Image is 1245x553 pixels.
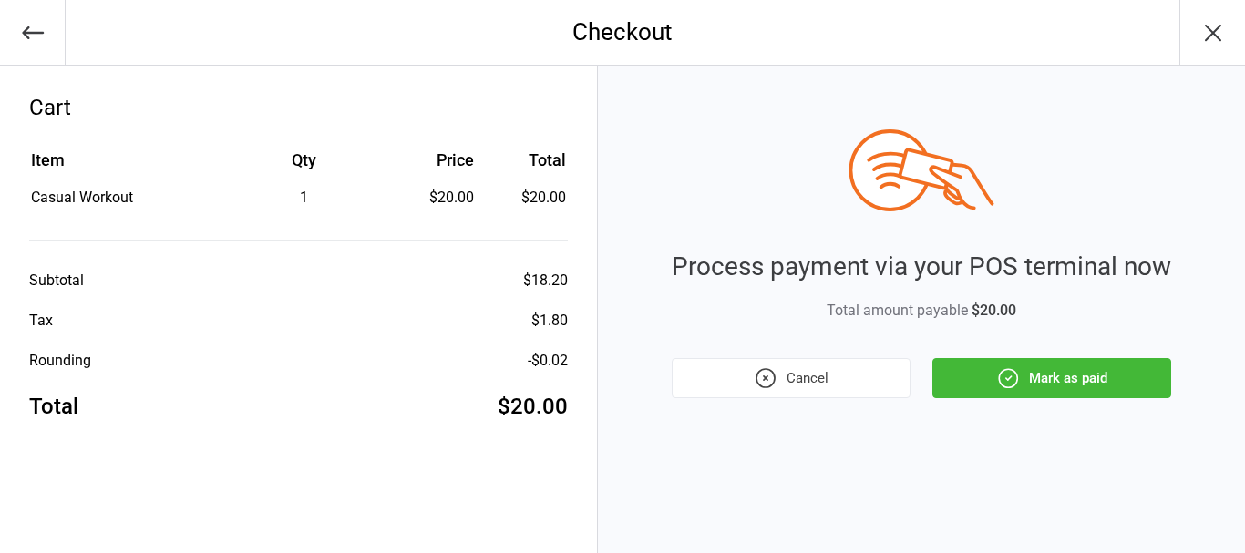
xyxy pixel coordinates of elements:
button: Mark as paid [932,358,1171,398]
td: $20.00 [481,187,566,209]
th: Item [31,148,225,185]
div: -$0.02 [528,350,568,372]
span: Casual Workout [31,189,133,206]
div: Tax [29,310,53,332]
th: Qty [227,148,383,185]
th: Total [481,148,566,185]
div: $1.80 [531,310,568,332]
div: Process payment via your POS terminal now [672,248,1171,286]
div: $18.20 [523,270,568,292]
button: Cancel [672,358,911,398]
span: $20.00 [972,302,1016,319]
div: 1 [227,187,383,209]
div: $20.00 [498,390,568,423]
div: Rounding [29,350,91,372]
div: Cart [29,91,568,124]
div: Total amount payable [672,300,1171,322]
div: Total [29,390,78,423]
div: Price [384,148,473,172]
div: $20.00 [384,187,473,209]
div: Subtotal [29,270,84,292]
